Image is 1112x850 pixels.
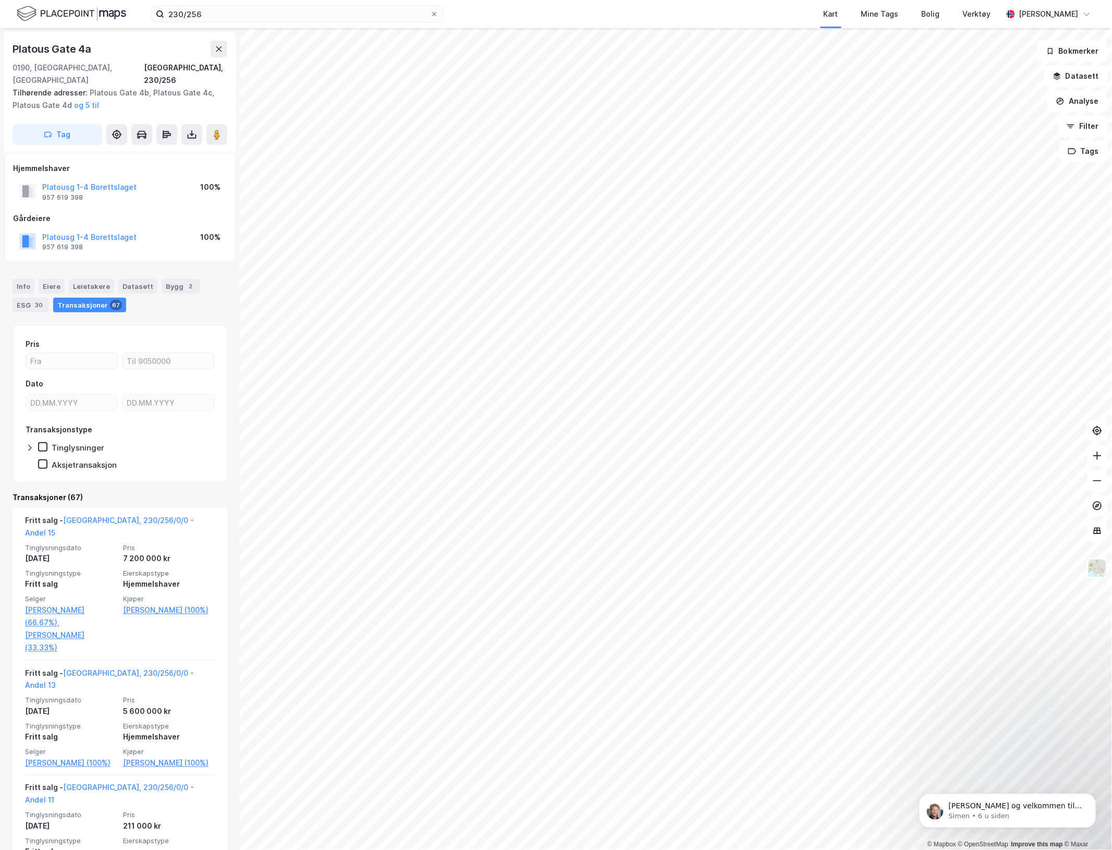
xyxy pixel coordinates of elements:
[25,543,117,552] span: Tinglysningsdato
[927,841,956,848] a: Mapbox
[1019,8,1079,20] div: [PERSON_NAME]
[25,552,117,565] div: [DATE]
[162,279,200,294] div: Bygg
[123,696,215,705] span: Pris
[963,8,991,20] div: Verktøy
[13,212,227,225] div: Gårdeiere
[25,604,117,629] a: [PERSON_NAME] (66.67%),
[25,731,117,743] div: Fritt salg
[200,231,221,244] div: 100%
[25,667,215,696] div: Fritt salg -
[1044,66,1108,87] button: Datasett
[123,837,215,846] span: Eierskapstype
[25,722,117,731] span: Tinglysningstype
[13,298,49,312] div: ESG
[1087,558,1107,578] img: Z
[1059,141,1108,162] button: Tags
[42,243,83,251] div: 957 619 398
[52,443,104,453] div: Tinglysninger
[123,578,215,590] div: Hjemmelshaver
[45,40,180,50] p: Message from Simen, sent 6 u siden
[110,300,122,310] div: 67
[25,757,117,769] a: [PERSON_NAME] (100%)
[123,820,215,833] div: 211 000 kr
[123,811,215,820] span: Pris
[13,88,90,97] span: Tilhørende adresser:
[26,423,92,436] div: Transaksjonstype
[118,279,157,294] div: Datasett
[25,669,194,690] a: [GEOGRAPHIC_DATA], 230/256/0/0 - Andel 13
[52,460,117,470] div: Aksjetransaksjon
[123,543,215,552] span: Pris
[25,594,117,603] span: Selger
[25,783,194,805] a: [GEOGRAPHIC_DATA], 230/256/0/0 - Andel 11
[13,41,93,57] div: Platous Gate 4a
[25,705,117,718] div: [DATE]
[958,841,1009,848] a: OpenStreetMap
[33,300,45,310] div: 30
[39,279,65,294] div: Eiere
[13,87,219,112] div: Platous Gate 4b, Platous Gate 4c, Platous Gate 4d
[25,747,117,756] span: Selger
[17,5,126,23] img: logo.f888ab2527a4732fd821a326f86c7f29.svg
[25,820,117,833] div: [DATE]
[13,491,227,504] div: Transaksjoner (67)
[123,747,215,756] span: Kjøper
[25,514,215,543] div: Fritt salg -
[13,162,227,175] div: Hjemmelshaver
[25,629,117,654] a: [PERSON_NAME] (33.33%)
[903,772,1112,845] iframe: Intercom notifications melding
[144,62,227,87] div: [GEOGRAPHIC_DATA], 230/256
[1058,116,1108,137] button: Filter
[26,378,43,390] div: Dato
[1047,91,1108,112] button: Analyse
[861,8,899,20] div: Mine Tags
[13,124,102,145] button: Tag
[25,782,215,811] div: Fritt salg -
[922,8,940,20] div: Bolig
[25,578,117,590] div: Fritt salg
[42,193,83,202] div: 957 619 398
[123,594,215,603] span: Kjøper
[13,62,144,87] div: 0190, [GEOGRAPHIC_DATA], [GEOGRAPHIC_DATA]
[123,353,214,369] input: Til 9050000
[123,395,214,410] input: DD.MM.YYYY
[200,181,221,193] div: 100%
[824,8,838,20] div: Kart
[123,705,215,718] div: 5 600 000 kr
[53,298,126,312] div: Transaksjoner
[26,353,117,369] input: Fra
[164,6,430,22] input: Søk på adresse, matrikkel, gårdeiere, leietakere eller personer
[123,722,215,731] span: Eierskapstype
[123,552,215,565] div: 7 200 000 kr
[123,731,215,743] div: Hjemmelshaver
[69,279,114,294] div: Leietakere
[26,395,117,410] input: DD.MM.YYYY
[186,281,196,292] div: 2
[13,279,34,294] div: Info
[123,757,215,769] a: [PERSON_NAME] (100%)
[25,569,117,578] span: Tinglysningstype
[45,30,179,80] span: [PERSON_NAME] og velkommen til Newsec Maps, [PERSON_NAME] det er du lurer på så er det bare å ta ...
[1011,841,1063,848] a: Improve this map
[25,811,117,820] span: Tinglysningsdato
[25,516,194,537] a: [GEOGRAPHIC_DATA], 230/256/0/0 - Andel 15
[1037,41,1108,62] button: Bokmerker
[123,569,215,578] span: Eierskapstype
[26,338,40,350] div: Pris
[25,696,117,705] span: Tinglysningsdato
[25,837,117,846] span: Tinglysningstype
[123,604,215,616] a: [PERSON_NAME] (100%)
